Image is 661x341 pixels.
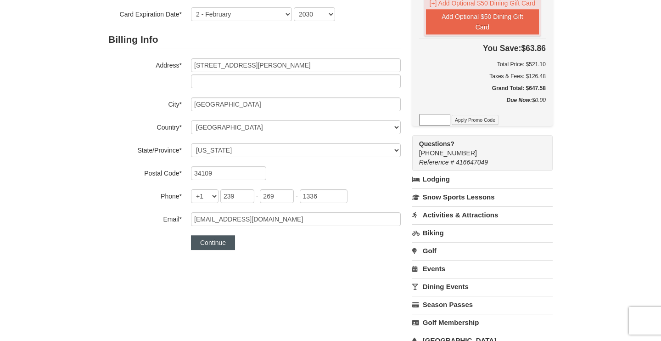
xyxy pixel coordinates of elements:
[220,189,254,203] input: xxx
[256,192,258,199] span: -
[412,296,553,313] a: Season Passes
[412,224,553,241] a: Biking
[191,235,235,250] button: Continue
[191,212,401,226] input: Email
[412,260,553,277] a: Events
[419,60,546,69] h6: Total Price: $521.10
[108,7,182,19] label: Card Expiration Date*
[412,314,553,331] a: Golf Membership
[426,9,539,34] button: Add Optional $50 Dining Gift Card
[452,115,499,125] button: Apply Promo Code
[108,189,182,201] label: Phone*
[412,188,553,205] a: Snow Sports Lessons
[260,189,294,203] input: xxx
[108,212,182,224] label: Email*
[108,97,182,109] label: City*
[419,159,454,166] span: Reference #
[191,58,401,72] input: Billing Info
[296,192,298,199] span: -
[412,206,553,223] a: Activities & Attractions
[108,58,182,70] label: Address*
[300,189,347,203] input: xxxx
[108,30,401,49] h2: Billing Info
[419,84,546,93] h5: Grand Total: $647.58
[191,166,266,180] input: Postal Code
[419,96,546,114] div: $0.00
[419,72,546,81] div: Taxes & Fees: $126.48
[507,97,532,103] strong: Due Now:
[419,44,546,53] h4: $63.86
[412,242,553,259] a: Golf
[108,166,182,178] label: Postal Code*
[419,140,454,148] strong: Questions?
[412,171,553,188] a: Lodging
[191,97,401,111] input: City
[108,120,182,132] label: Country*
[419,139,536,157] span: [PHONE_NUMBER]
[412,278,553,295] a: Dining Events
[108,143,182,155] label: State/Province*
[483,44,521,53] span: You Save:
[456,159,488,166] span: 416647049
